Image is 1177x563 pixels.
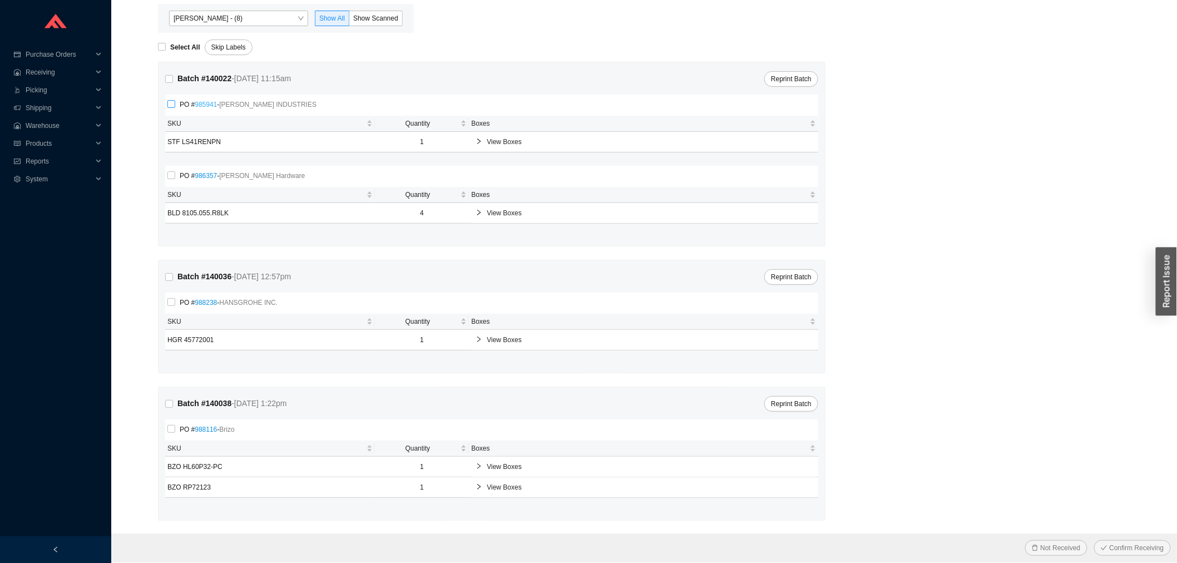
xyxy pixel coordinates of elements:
th: SKU sortable [165,187,375,203]
span: Show Scanned [353,14,398,22]
span: Angel Negron - (8) [174,11,304,26]
th: SKU sortable [165,314,375,330]
span: View Boxes [487,482,812,493]
td: 4 [375,203,469,224]
button: Reprint Batch [764,71,818,87]
th: SKU sortable [165,116,375,132]
th: Boxes sortable [469,441,818,457]
span: View Boxes [487,136,812,147]
span: right [476,463,482,470]
span: right [476,138,482,145]
span: PO # - [175,170,309,181]
span: Boxes [471,443,808,454]
span: Reprint Batch [771,398,812,409]
span: Quantity [377,316,459,327]
td: HGR 45772001 [165,330,375,350]
span: - [DATE] 11:15am [231,74,291,83]
span: Quantity [377,189,459,200]
span: setting [13,176,21,182]
a: 988238 [195,299,217,307]
th: Boxes sortable [469,187,818,203]
a: 985941 [195,101,217,108]
button: Reprint Batch [764,269,818,285]
th: Quantity sortable [375,314,469,330]
span: Quantity [377,118,459,129]
span: right [476,483,482,490]
div: View Boxes [471,457,816,477]
strong: Select All [170,43,200,51]
span: View Boxes [487,208,812,219]
th: Boxes sortable [469,314,818,330]
button: Skip Labels [205,39,253,55]
span: SKU [167,316,364,327]
span: System [26,170,92,188]
td: BLD 8105.055.R8LK [165,203,375,224]
span: Purchase Orders [26,46,92,63]
span: PO # - [175,424,239,435]
strong: Batch # 140038 [177,399,231,408]
span: SKU [167,443,364,454]
span: Quantity [377,443,459,454]
strong: Batch # 140036 [177,272,231,281]
td: 1 [375,330,469,350]
th: Quantity sortable [375,441,469,457]
div: View Boxes [471,203,816,223]
button: Reprint Batch [764,396,818,412]
button: checkConfirm Receiving [1094,540,1171,556]
span: Reports [26,152,92,170]
td: STF LS41RENPN [165,132,375,152]
th: Boxes sortable [469,116,818,132]
span: SKU [167,189,364,200]
span: - [DATE] 1:22pm [231,399,286,408]
span: Reprint Batch [771,271,812,283]
a: 988116 [195,426,217,433]
span: PO # - [175,99,321,110]
span: Show All [319,14,345,22]
div: View Boxes [471,132,816,152]
span: [PERSON_NAME] Hardware [219,172,305,180]
span: Boxes [471,118,808,129]
td: 1 [375,477,469,498]
span: SKU [167,118,364,129]
span: Boxes [471,316,808,327]
th: SKU sortable [165,441,375,457]
td: BZO RP72123 [165,477,375,498]
td: 1 [375,132,469,152]
span: Picking [26,81,92,99]
strong: Batch # 140022 [177,74,231,83]
span: right [476,209,482,216]
span: left [52,546,59,553]
span: Warehouse [26,117,92,135]
span: Boxes [471,189,808,200]
span: Products [26,135,92,152]
span: Shipping [26,99,92,117]
div: View Boxes [471,477,816,497]
span: Brizo [219,426,234,433]
th: Quantity sortable [375,187,469,203]
span: HANSGROHE INC. [219,299,278,307]
div: View Boxes [471,330,816,350]
span: [PERSON_NAME] INDUSTRIES [219,101,316,108]
span: View Boxes [487,461,812,472]
th: Quantity sortable [375,116,469,132]
span: read [13,140,21,147]
span: right [476,336,482,343]
span: Reprint Batch [771,73,812,85]
td: 1 [375,457,469,477]
span: - [DATE] 12:57pm [231,272,291,281]
span: fund [13,158,21,165]
span: View Boxes [487,334,812,345]
span: PO # - [175,297,282,308]
a: 986357 [195,172,217,180]
span: Skip Labels [211,42,246,53]
span: Receiving [26,63,92,81]
td: BZO HL60P32-PC [165,457,375,477]
span: credit-card [13,51,21,58]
